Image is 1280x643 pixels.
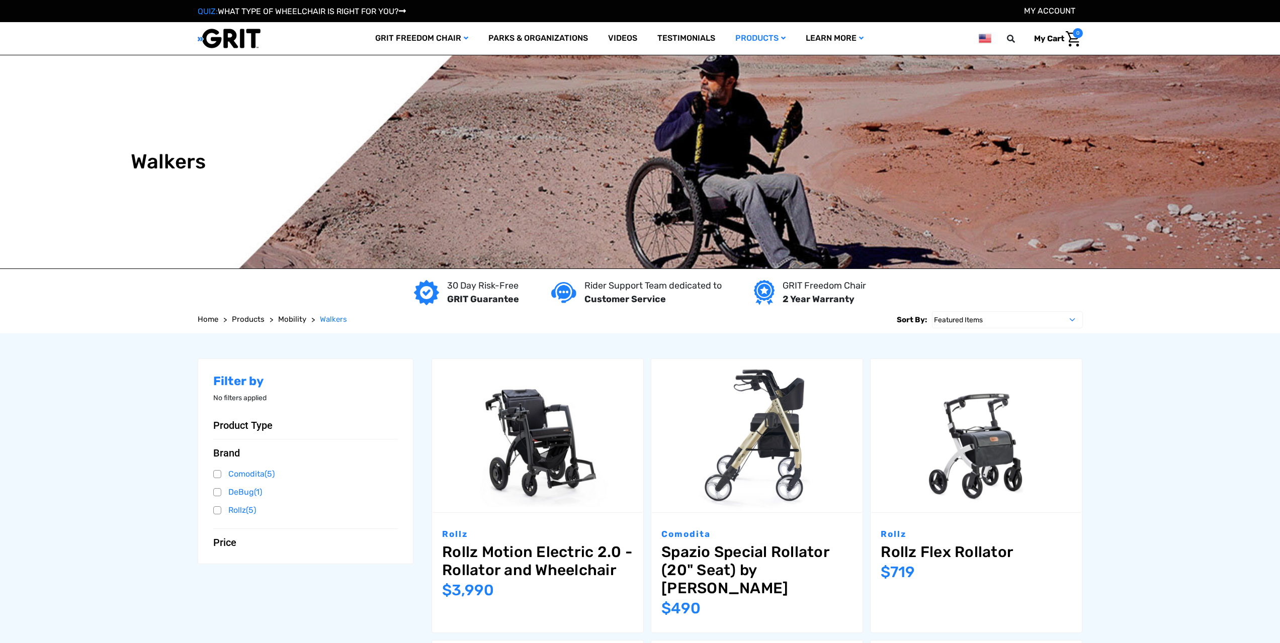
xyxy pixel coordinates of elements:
[598,22,647,55] a: Videos
[725,22,796,55] a: Products
[442,528,633,541] p: Rollz
[1027,28,1083,49] a: Cart with 0 items
[414,280,439,305] img: GRIT Guarantee
[551,282,576,303] img: Customer service
[320,314,347,325] a: Walkers
[783,279,866,293] p: GRIT Freedom Chair
[1034,34,1064,43] span: My Cart
[979,32,991,45] img: us.png
[131,150,206,174] h1: Walkers
[442,581,494,599] span: $3,990
[278,314,306,325] a: Mobility
[584,279,722,293] p: Rider Support Team dedicated to
[232,315,265,324] span: Products
[198,7,218,16] span: QUIZ:
[897,311,927,328] label: Sort By:
[1066,31,1080,47] img: Cart
[661,599,701,617] span: $490
[213,536,236,548] span: Price
[796,22,874,55] a: Learn More
[213,467,398,482] a: Comodita(5)
[265,469,275,479] span: (5)
[198,314,218,325] a: Home
[198,28,261,49] img: GRIT All-Terrain Wheelchair and Mobility Equipment
[213,419,273,431] span: Product Type
[783,294,855,305] strong: 2 Year Warranty
[213,374,398,389] h2: Filter by
[871,359,1082,512] a: Rollz Flex Rollator,$719.00
[881,528,1072,541] p: Rollz
[213,536,398,548] button: Price
[213,419,398,431] button: Product Type
[661,543,852,597] a: Spazio Special Rollator (20" Seat) by Comodita,$490.00
[213,447,240,459] span: Brand
[478,22,598,55] a: Parks & Organizations
[647,22,725,55] a: Testimonials
[871,359,1082,512] img: Rollz Flex Rollator
[1073,28,1083,38] span: 0
[584,294,666,305] strong: Customer Service
[1024,6,1075,16] a: Account
[447,279,519,293] p: 30 Day Risk-Free
[651,359,863,512] img: Spazio Special Rollator (20" Seat) by Comodita
[881,543,1072,561] a: Rollz Flex Rollator,$719.00
[213,485,398,500] a: DeBug(1)
[232,314,265,325] a: Products
[198,7,406,16] a: QUIZ:WHAT TYPE OF WHEELCHAIR IS RIGHT FOR YOU?
[198,315,218,324] span: Home
[442,543,633,579] a: Rollz Motion Electric 2.0 - Rollator and Wheelchair,$3,990.00
[213,503,398,518] a: Rollz(5)
[254,487,262,497] span: (1)
[661,528,852,541] p: Comodita
[651,359,863,512] a: Spazio Special Rollator (20" Seat) by Comodita,$490.00
[320,315,347,324] span: Walkers
[213,393,398,403] p: No filters applied
[447,294,519,305] strong: GRIT Guarantee
[365,22,478,55] a: GRIT Freedom Chair
[246,505,256,515] span: (5)
[881,563,915,581] span: $719
[432,359,643,512] img: Rollz Motion Electric 2.0 - Rollator and Wheelchair
[213,447,398,459] button: Brand
[278,315,306,324] span: Mobility
[754,280,775,305] img: Year warranty
[432,359,643,512] a: Rollz Motion Electric 2.0 - Rollator and Wheelchair,$3,990.00
[1011,28,1027,49] input: Search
